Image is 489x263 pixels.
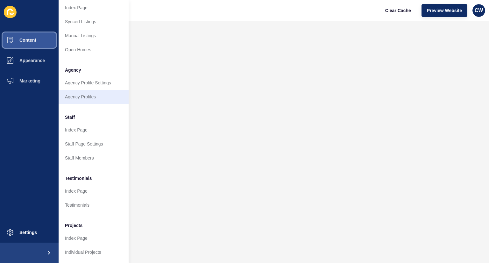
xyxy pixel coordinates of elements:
[380,4,416,17] button: Clear Cache
[427,7,462,14] span: Preview Website
[65,222,82,229] span: Projects
[59,123,129,137] a: Index Page
[59,137,129,151] a: Staff Page Settings
[59,198,129,212] a: Testimonials
[385,7,411,14] span: Clear Cache
[59,15,129,29] a: Synced Listings
[59,43,129,57] a: Open Homes
[65,67,81,73] span: Agency
[59,231,129,245] a: Index Page
[65,175,92,181] span: Testimonials
[59,151,129,165] a: Staff Members
[422,4,467,17] button: Preview Website
[59,76,129,90] a: Agency Profile Settings
[59,184,129,198] a: Index Page
[65,114,75,120] span: Staff
[59,29,129,43] a: Manual Listings
[59,245,129,259] a: Individual Projects
[475,7,483,14] span: CW
[59,1,129,15] a: Index Page
[59,90,129,104] a: Agency Profiles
